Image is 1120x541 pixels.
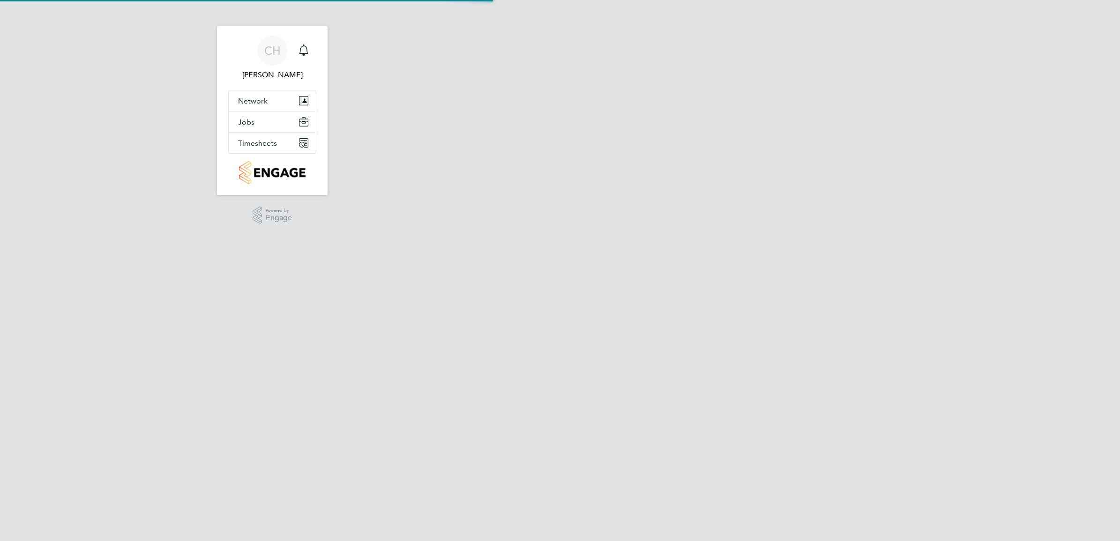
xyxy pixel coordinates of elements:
[238,139,277,148] span: Timesheets
[228,161,316,184] a: Go to home page
[266,214,292,222] span: Engage
[229,133,316,153] button: Timesheets
[228,69,316,81] span: Charlie Hughes
[264,44,281,57] span: CH
[229,90,316,111] button: Network
[229,111,316,132] button: Jobs
[266,207,292,215] span: Powered by
[238,96,268,105] span: Network
[217,26,328,195] nav: Main navigation
[238,118,254,126] span: Jobs
[228,36,316,81] a: CH[PERSON_NAME]
[239,161,305,184] img: countryside-properties-logo-retina.png
[253,207,292,224] a: Powered byEngage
